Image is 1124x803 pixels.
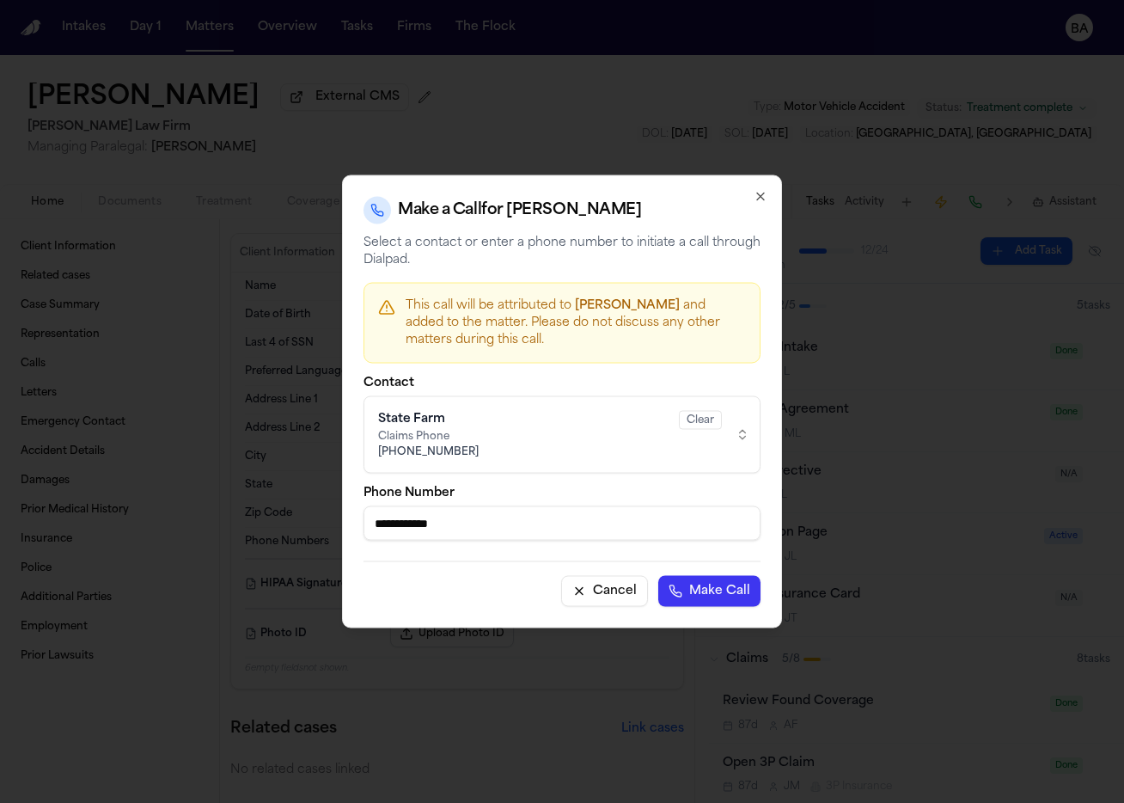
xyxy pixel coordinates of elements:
[658,576,761,607] button: Make Call
[378,411,669,428] div: State Farm
[398,199,641,223] h2: Make a Call for [PERSON_NAME]
[378,430,669,444] span: Claims Phone
[363,377,761,389] label: Contact
[363,487,761,500] label: Phone Number
[378,445,669,459] span: [PHONE_NUMBER]
[575,299,680,312] span: [PERSON_NAME]
[363,235,761,269] p: Select a contact or enter a phone number to initiate a call through Dialpad.
[561,576,648,607] button: Cancel
[679,411,722,430] div: Clear
[406,297,746,349] p: This call will be attributed to and added to the matter. Please do not discuss any other matters ...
